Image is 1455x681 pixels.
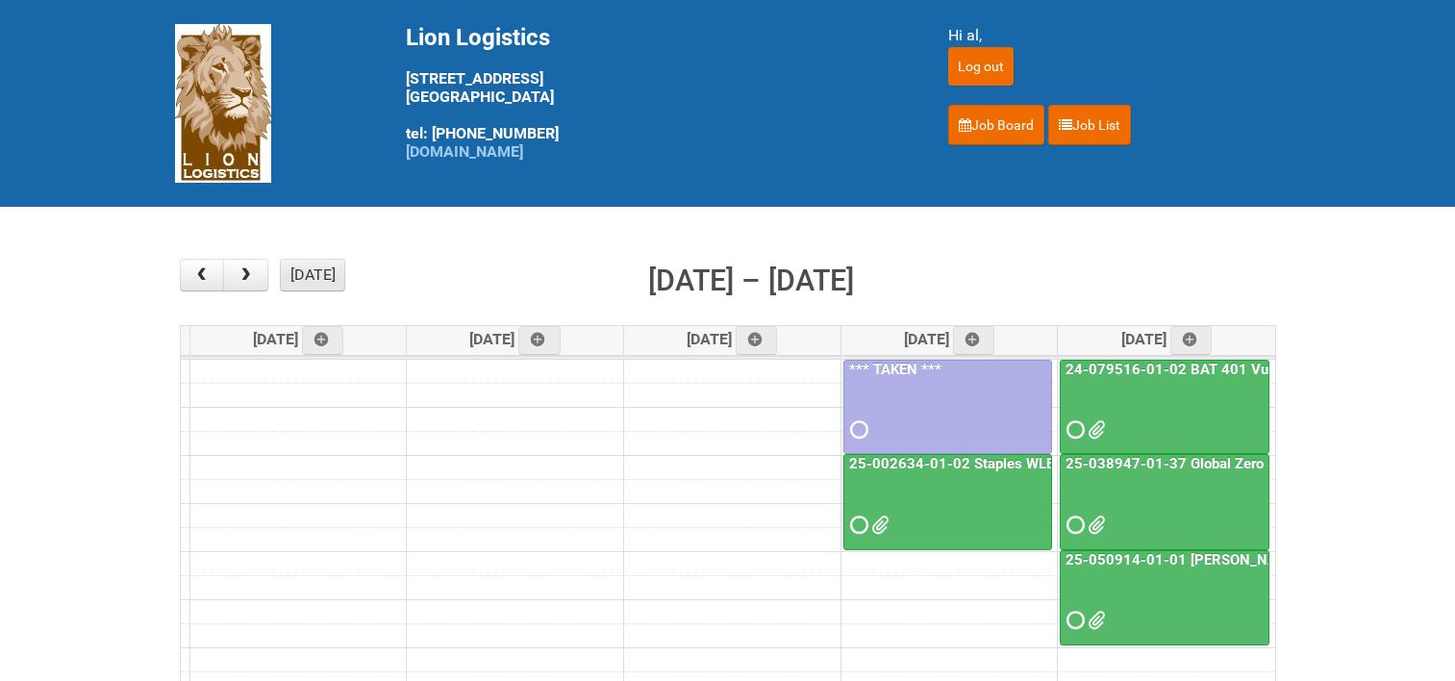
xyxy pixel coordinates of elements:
span: GROUP 4000.jpg GROUP 2000.jpg GROUP 3000.jpg GROUP 1000.jpg 25050914 Baxter Code G Leg 4 Labels -... [1088,614,1101,627]
span: Requested [1066,614,1080,627]
span: [DATE] [687,330,778,348]
a: 24-079516-01-02 BAT 401 Vuse Box RCT [1062,361,1348,378]
a: [DOMAIN_NAME] [406,142,523,161]
div: Hi al, [948,24,1281,47]
span: Requested [1066,423,1080,437]
span: [DATE] [904,330,995,348]
span: group 1000 (2).jpg 24-079516-01 BAT 401 Vuse Box RCT - Address File.xlsx 24-079516-01-02 MOR.xlsm... [1088,423,1101,437]
h2: [DATE] – [DATE] [648,259,854,303]
a: Add an event [1170,326,1213,355]
div: [STREET_ADDRESS] [GEOGRAPHIC_DATA] tel: [PHONE_NUMBER] [406,24,900,161]
span: [DATE] [1121,330,1213,348]
span: [DATE] [253,330,344,348]
a: Job Board [948,105,1044,145]
img: Lion Logistics [175,24,271,183]
a: Add an event [736,326,778,355]
a: 25-002634-01-02 Staples WLE 2025 Community - 8th Mailing [843,454,1052,549]
input: Log out [948,47,1014,86]
span: [DATE] [469,330,561,348]
span: GROUP 1001.jpg MOR 25-002634-01-02 - 8th Mailing.xlsm Staples Mailing - September Addresses Lion.... [871,518,885,532]
a: 25-050914-01-01 [PERSON_NAME] C&U [1060,550,1269,645]
a: 25-038947-01-37 Global Zero Sugar Tea Test [1062,455,1367,472]
a: Add an event [953,326,995,355]
a: Job List [1048,105,1131,145]
a: Add an event [518,326,561,355]
span: Requested [1066,518,1080,532]
span: Lion Logistics [406,24,550,51]
a: 25-038947-01-37 Global Zero Sugar Tea Test [1060,454,1269,549]
a: Lion Logistics [175,93,271,112]
span: Requested [850,423,864,437]
button: [DATE] [280,259,345,291]
span: 25-038947-01 Global Zero Suger Tea Test - LEFTOVERS.xlsx GROUP 1001 (2)1.jpg GROUP 1002 (2).jpg 2... [1088,518,1101,532]
a: 25-050914-01-01 [PERSON_NAME] C&U [1062,551,1338,568]
span: Requested [850,518,864,532]
a: Add an event [302,326,344,355]
a: 25-002634-01-02 Staples WLE 2025 Community - 8th Mailing [845,455,1261,472]
a: 24-079516-01-02 BAT 401 Vuse Box RCT [1060,360,1269,455]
